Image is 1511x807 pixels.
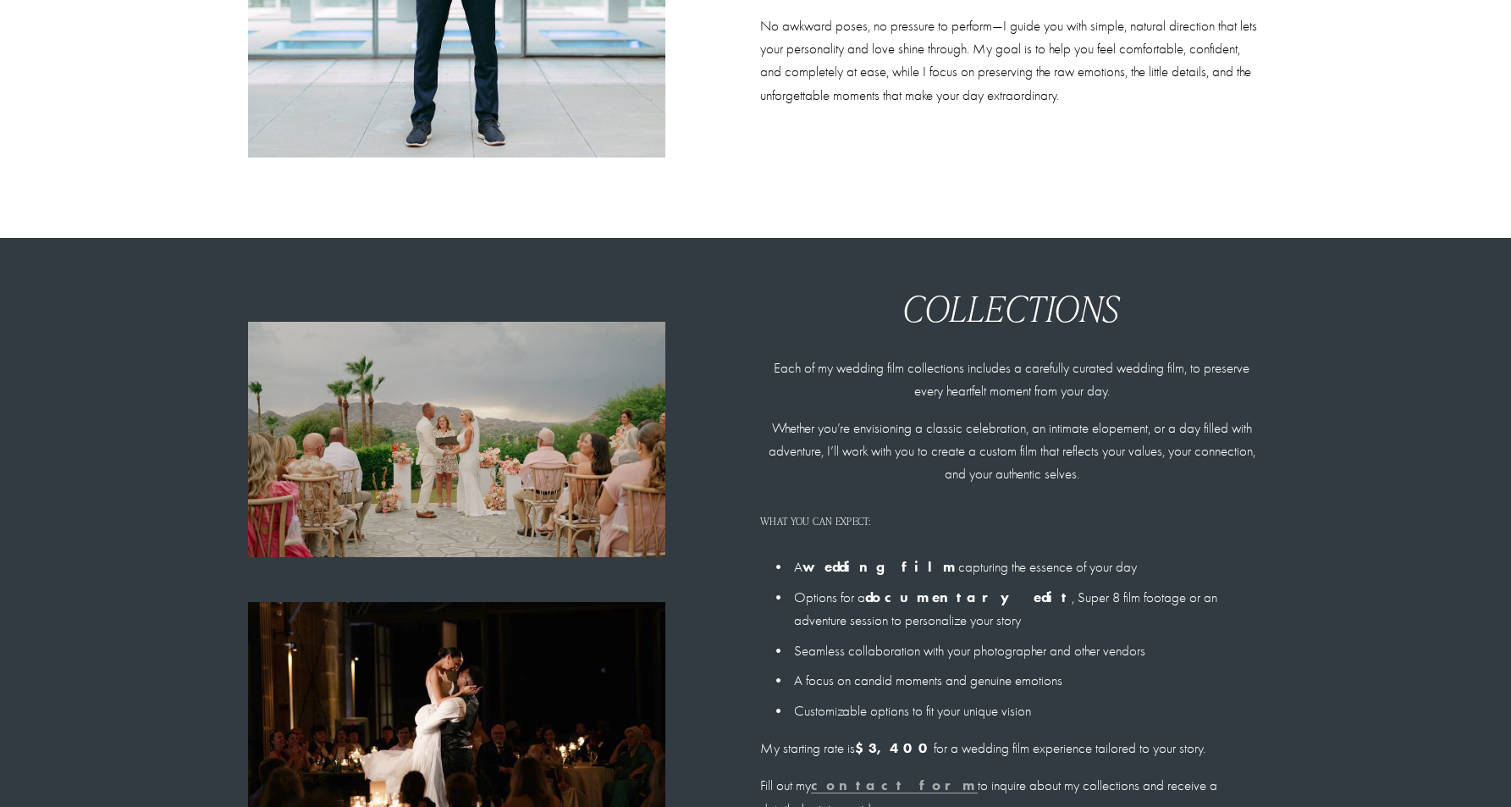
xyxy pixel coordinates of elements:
[794,556,1263,578] p: A capturing the essence of your day
[794,586,1263,632] p: Options for a , Super 8 film footage or an adventure session to personalize your story
[794,639,1263,662] p: Seamless collaboration with your photographer and other vendors
[760,417,1263,486] p: Whether you’re envisioning a classic celebration, an intimate elopement, or a day filled with adv...
[811,777,978,793] strong: contact form
[811,777,978,793] a: contact form
[760,357,1263,402] p: Each of my wedding film collections includes a carefully curated wedding film, to preserve every ...
[903,285,1119,330] em: Collections
[760,14,1263,107] p: No awkward poses, no pressure to perform—I guide you with simple, natural direction that lets you...
[794,669,1263,692] p: A focus on candid moments and genuine emotions
[794,699,1263,722] p: Customizable options to fit your unique vision
[760,515,1263,527] h4: What You Can Expect:
[760,737,1263,760] p: My starting rate is for a wedding film experience tailored to your story.
[865,589,1072,605] strong: documentary edit
[855,739,934,756] strong: $3,400
[802,558,958,575] strong: wedding film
